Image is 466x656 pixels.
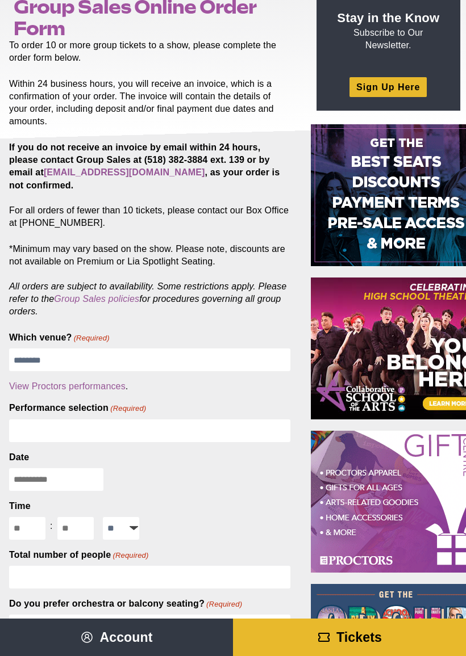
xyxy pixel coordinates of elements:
a: Tickets [233,619,466,656]
a: Sign Up Here [349,77,427,97]
p: For all orders of fewer than 10 tickets, please contact our Box Office at [PHONE_NUMBER]. [9,141,290,229]
div: . [9,380,290,393]
label: Do you prefer orchestra or balcony seating? [9,598,242,610]
strong: Stay in the Know [337,11,439,25]
span: (Required) [73,333,110,343]
span: Account [99,630,152,645]
label: Which venue? [9,331,110,344]
span: Tickets [336,630,382,645]
span: (Required) [112,550,149,561]
span: (Required) [205,599,242,609]
strong: If you do not receive an invoice by email within 24 hours, please contact Group Sales at (518) 38... [9,142,280,190]
p: *Minimum may vary based on the show. Please note, discounts are not available on Premium or Lia S... [9,243,290,318]
p: To order 10 or more group tickets to a show, please complete the order form below. [9,39,290,64]
p: Subscribe to Our Newsletter. [330,10,447,52]
a: [EMAIL_ADDRESS][DOMAIN_NAME] [44,167,205,177]
a: Group Sales policies [54,294,139,304]
div: : [45,517,57,535]
a: View Proctors performances [9,381,126,391]
label: Performance selection [9,402,146,414]
label: Date [9,451,29,464]
em: All orders are subject to availability. Some restrictions apply. Please refer to the for procedur... [9,281,286,316]
label: Total number of people [9,549,149,561]
legend: Time [9,500,31,512]
p: Within 24 business hours, you will receive an invoice, which is a confirmation of your order. The... [9,78,290,128]
span: (Required) [110,403,147,414]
